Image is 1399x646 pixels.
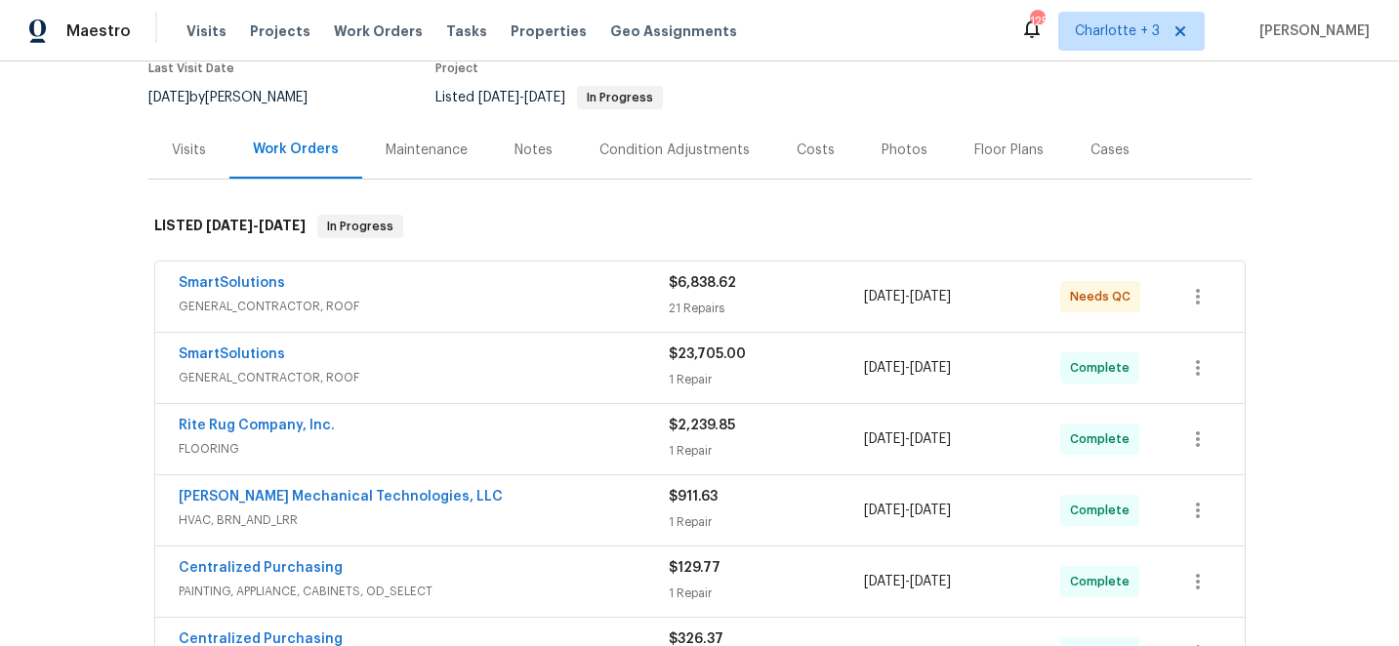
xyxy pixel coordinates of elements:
[1075,21,1160,41] span: Charlotte + 3
[179,632,343,646] a: Centralized Purchasing
[478,91,519,104] span: [DATE]
[669,419,735,432] span: $2,239.85
[334,21,423,41] span: Work Orders
[610,21,737,41] span: Geo Assignments
[386,141,468,160] div: Maintenance
[864,501,951,520] span: -
[524,91,565,104] span: [DATE]
[669,347,746,361] span: $23,705.00
[179,297,669,316] span: GENERAL_CONTRACTOR, ROOF
[669,370,865,389] div: 1 Repair
[669,632,723,646] span: $326.37
[1070,287,1138,306] span: Needs QC
[179,510,669,530] span: HVAC, BRN_AND_LRR
[864,358,951,378] span: -
[864,287,951,306] span: -
[186,21,226,41] span: Visits
[206,219,306,232] span: -
[148,86,331,109] div: by [PERSON_NAME]
[910,361,951,375] span: [DATE]
[1070,572,1137,591] span: Complete
[864,429,951,449] span: -
[319,217,401,236] span: In Progress
[179,419,335,432] a: Rite Rug Company, Inc.
[910,290,951,303] span: [DATE]
[179,439,669,459] span: FLOORING
[864,432,905,446] span: [DATE]
[478,91,565,104] span: -
[179,582,669,601] span: PAINTING, APPLIANCE, CABINETS, OD_SELECT
[797,141,835,160] div: Costs
[179,368,669,387] span: GENERAL_CONTRACTOR, ROOF
[669,441,865,461] div: 1 Repair
[435,62,478,74] span: Project
[864,361,905,375] span: [DATE]
[1070,358,1137,378] span: Complete
[579,92,661,103] span: In Progress
[435,91,663,104] span: Listed
[669,276,736,290] span: $6,838.62
[864,504,905,517] span: [DATE]
[66,21,131,41] span: Maestro
[259,219,306,232] span: [DATE]
[148,91,189,104] span: [DATE]
[148,62,234,74] span: Last Visit Date
[1090,141,1130,160] div: Cases
[669,561,720,575] span: $129.77
[599,141,750,160] div: Condition Adjustments
[1070,501,1137,520] span: Complete
[179,276,285,290] a: SmartSolutions
[669,490,718,504] span: $911.63
[514,141,553,160] div: Notes
[910,504,951,517] span: [DATE]
[148,195,1252,258] div: LISTED [DATE]-[DATE]In Progress
[1070,429,1137,449] span: Complete
[511,21,587,41] span: Properties
[882,141,927,160] div: Photos
[1252,21,1370,41] span: [PERSON_NAME]
[1030,12,1044,31] div: 125
[179,490,503,504] a: [PERSON_NAME] Mechanical Technologies, LLC
[910,575,951,588] span: [DATE]
[669,584,865,603] div: 1 Repair
[154,215,306,238] h6: LISTED
[669,299,865,318] div: 21 Repairs
[974,141,1044,160] div: Floor Plans
[179,347,285,361] a: SmartSolutions
[669,512,865,532] div: 1 Repair
[864,572,951,591] span: -
[864,575,905,588] span: [DATE]
[253,140,339,159] div: Work Orders
[172,141,206,160] div: Visits
[864,290,905,303] span: [DATE]
[910,432,951,446] span: [DATE]
[446,24,487,38] span: Tasks
[179,561,343,575] a: Centralized Purchasing
[206,219,253,232] span: [DATE]
[250,21,310,41] span: Projects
